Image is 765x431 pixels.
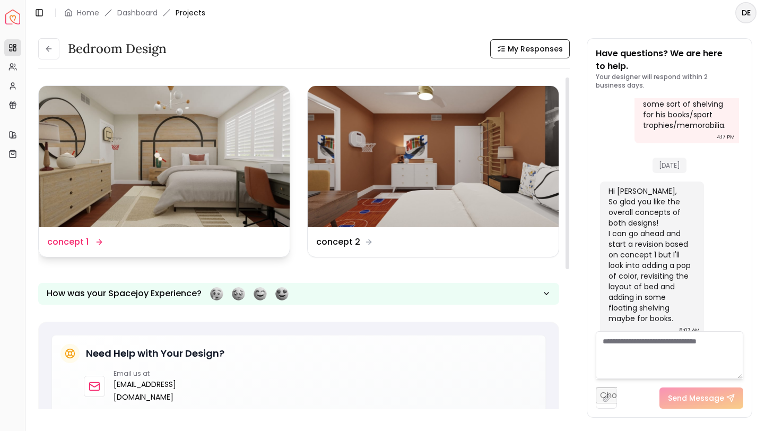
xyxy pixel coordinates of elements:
[77,7,99,18] a: Home
[114,369,184,378] p: Email us at
[5,10,20,24] img: Spacejoy Logo
[68,40,167,57] h3: Bedroom design
[39,86,290,227] img: concept 1
[307,85,559,257] a: concept 2concept 2
[679,325,700,335] div: 8:07 AM
[653,158,686,173] span: [DATE]
[5,10,20,24] a: Spacejoy
[490,39,570,58] button: My Responses
[176,7,205,18] span: Projects
[736,3,755,22] span: DE
[735,2,757,23] button: DE
[508,44,563,54] span: My Responses
[717,132,735,142] div: 4:17 PM
[47,236,89,248] dd: concept 1
[38,283,559,305] button: How was your Spacejoy Experience?Feeling terribleFeeling badFeeling goodFeeling awesome
[114,378,184,403] a: [EMAIL_ADDRESS][DOMAIN_NAME]
[86,346,224,361] h5: Need Help with Your Design?
[596,47,744,73] p: Have questions? We are here to help.
[117,7,158,18] a: Dashboard
[64,7,205,18] nav: breadcrumb
[596,73,744,90] p: Your designer will respond within 2 business days.
[84,408,537,418] p: Our design experts are here to help with any questions about your project.
[316,236,360,248] dd: concept 2
[608,186,694,324] div: Hi [PERSON_NAME], So glad you like the overall concepts of both designs! I can go ahead and start...
[38,85,290,257] a: concept 1concept 1
[308,86,559,227] img: concept 2
[47,287,202,300] p: How was your Spacejoy Experience?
